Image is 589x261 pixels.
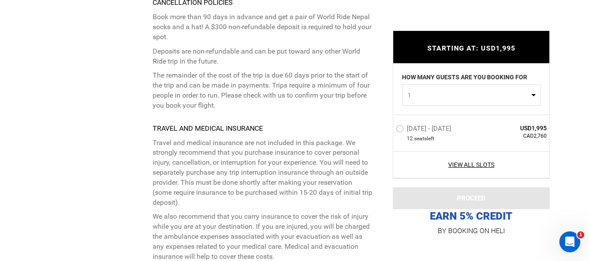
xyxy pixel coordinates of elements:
[396,160,547,169] a: View All Slots
[153,12,373,42] p: Book more than 90 days in advance and get a pair of World Ride Nepal socks and a hat! A $300 non-...
[484,132,547,140] span: CAD2,760
[402,84,541,106] button: 1
[407,135,413,142] span: 12
[424,135,427,142] span: s
[393,225,550,237] p: BY BOOKING ON HELI
[396,125,453,135] label: [DATE] - [DATE]
[393,187,550,209] button: PROCEED
[559,231,580,252] iframe: Intercom live chat
[153,124,263,132] strong: TRAVEL AND MEDICAL INSURANCE
[153,47,373,67] p: Deposits are non-refundable and can be put toward any other World Ride trip in the future.
[153,138,373,208] p: Travel and medical insurance are not included in this package. We strongly recommend that you pur...
[414,135,434,142] span: seat left
[427,44,515,52] span: STARTING AT: USD1,995
[153,71,373,110] p: The remainder of the cost of the trip is due 60 days prior to the start of the trip and can be ma...
[408,91,529,99] span: 1
[402,73,527,84] label: HOW MANY GUESTS ARE YOU BOOKING FOR
[577,231,584,238] span: 1
[484,124,547,132] span: USD1,995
